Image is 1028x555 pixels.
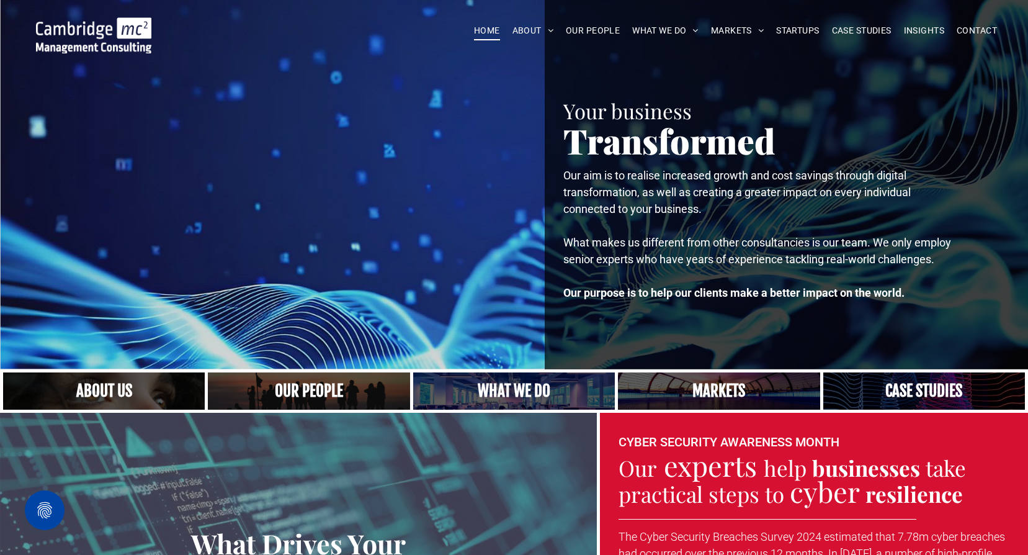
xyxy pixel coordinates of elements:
[823,372,1025,410] a: digital infrastructure
[826,21,898,40] a: CASE STUDIES
[468,21,506,40] a: HOME
[664,446,757,484] span: experts
[36,17,151,53] img: Go to Homepage
[563,117,775,163] span: Transformed
[208,372,409,410] a: A crowd in silhouette at sunset, on a rise or lookout point, digital transformation
[563,236,951,266] span: What makes us different from other consultancies is our team. We only employ senior experts who h...
[619,453,966,509] span: take practical steps to
[563,169,911,215] span: Our aim is to realise increased growth and cost savings through digital transformation, as well a...
[3,372,205,410] a: Close up of woman's face, centered on her eyes, digital infrastructure
[764,453,807,482] span: help
[950,21,1003,40] a: CONTACT
[898,21,950,40] a: INSIGHTS
[812,453,920,482] strong: businesses
[563,97,692,124] span: Your business
[506,21,560,40] a: ABOUT
[626,21,705,40] a: WHAT WE DO
[705,21,770,40] a: MARKETS
[560,21,626,40] a: OUR PEOPLE
[563,286,905,299] strong: Our purpose is to help our clients make a better impact on the world.
[36,19,151,32] a: Your Business Transformed | Cambridge Management Consulting
[790,472,860,510] span: cyber
[770,21,825,40] a: STARTUPS
[619,435,839,449] font: CYBER SECURITY AWARENESS MONTH
[413,372,615,410] a: A yoga teacher lifting his whole body off the ground in the peacock pose, digital infrastructure
[618,372,820,410] a: digital transformation
[865,479,963,508] strong: resilience
[619,453,657,482] span: Our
